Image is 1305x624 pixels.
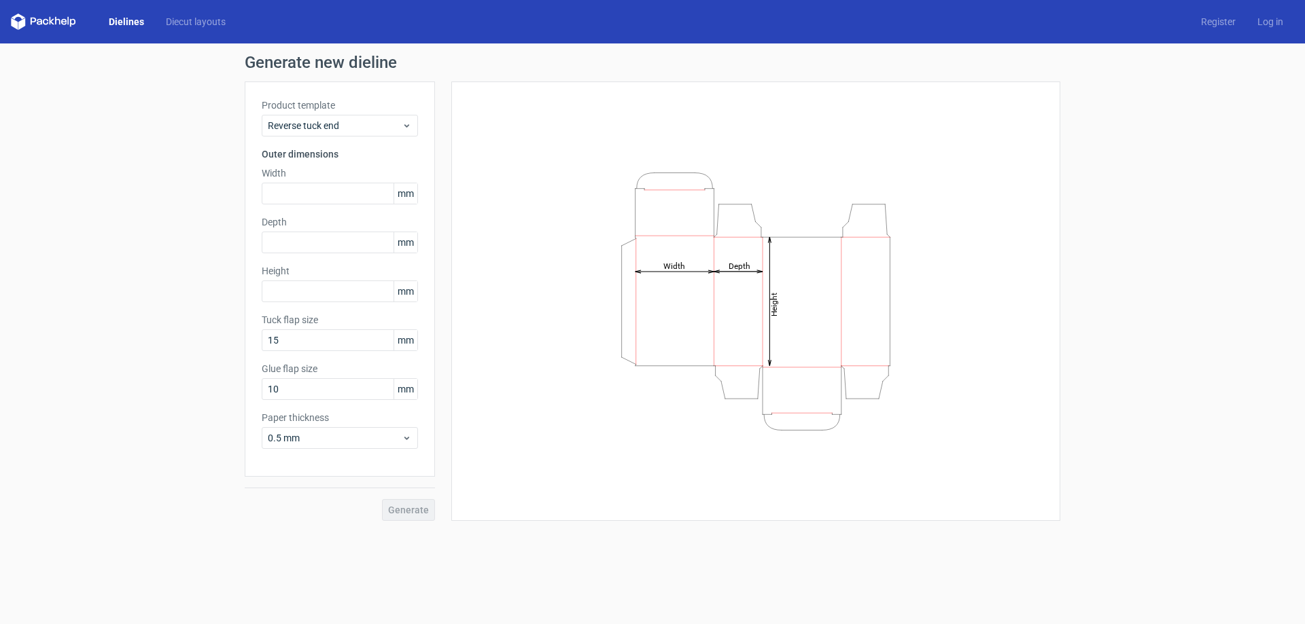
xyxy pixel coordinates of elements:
[262,411,418,424] label: Paper thickness
[394,183,417,204] span: mm
[262,215,418,229] label: Depth
[262,313,418,327] label: Tuck flap size
[245,54,1060,71] h1: Generate new dieline
[394,330,417,350] span: mm
[663,261,685,270] tspan: Width
[1190,15,1247,29] a: Register
[394,232,417,253] span: mm
[394,379,417,399] span: mm
[262,147,418,161] h3: Outer dimensions
[98,15,155,29] a: Dielines
[155,15,237,29] a: Diecut layouts
[1247,15,1294,29] a: Log in
[262,166,418,180] label: Width
[769,292,779,316] tspan: Height
[262,264,418,278] label: Height
[262,98,418,112] label: Product template
[729,261,750,270] tspan: Depth
[262,362,418,375] label: Glue flap size
[268,119,402,132] span: Reverse tuck end
[394,281,417,301] span: mm
[268,431,402,445] span: 0.5 mm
